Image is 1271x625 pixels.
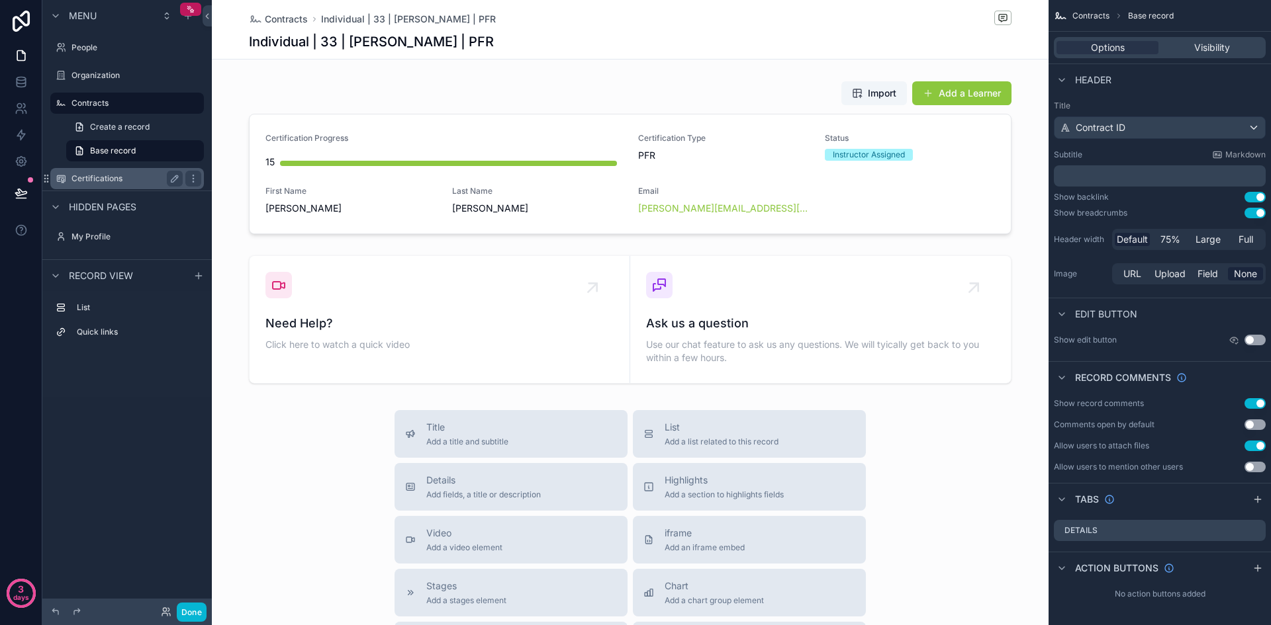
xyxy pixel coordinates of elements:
[1054,165,1266,187] div: scrollable content
[42,291,212,356] div: scrollable content
[426,421,508,434] span: Title
[1234,267,1257,280] span: None
[1075,308,1137,321] span: Edit button
[50,226,204,247] a: My Profile
[665,437,778,447] span: Add a list related to this record
[249,13,308,26] a: Contracts
[50,93,204,114] a: Contracts
[395,516,628,563] button: VideoAdd a video element
[633,569,866,616] button: ChartAdd a chart group element
[71,70,201,81] label: Organization
[1128,11,1174,21] span: Base record
[1072,11,1109,21] span: Contracts
[665,542,745,553] span: Add an iframe embed
[1239,233,1253,246] span: Full
[71,231,201,242] label: My Profile
[50,168,204,189] a: Certifications
[1091,41,1125,54] span: Options
[1054,462,1183,472] div: Allow users to mention other users
[1054,234,1107,245] label: Header width
[69,200,136,214] span: Hidden pages
[1054,101,1266,111] label: Title
[426,474,541,487] span: Details
[633,410,866,458] button: ListAdd a list related to this record
[426,526,502,540] span: Video
[426,437,508,447] span: Add a title and subtitle
[71,42,201,53] label: People
[66,140,204,161] a: Base record
[395,569,628,616] button: StagesAdd a stages element
[1054,335,1117,345] label: Show edit button
[1198,267,1218,280] span: Field
[1075,562,1158,575] span: Action buttons
[426,542,502,553] span: Add a video element
[426,579,506,593] span: Stages
[665,474,784,487] span: Highlights
[1075,371,1171,384] span: Record comments
[90,122,150,132] span: Create a record
[1054,116,1266,139] button: Contract ID
[1160,233,1180,246] span: 75%
[77,327,199,337] label: Quick links
[71,173,177,184] label: Certifications
[1054,149,1082,160] label: Subtitle
[69,9,97,22] span: Menu
[395,463,628,511] button: DetailsAdd fields, a title or description
[665,595,764,606] span: Add a chart group element
[633,516,866,563] button: iframeAdd an iframe embed
[1225,149,1266,160] span: Markdown
[665,579,764,593] span: Chart
[66,116,204,138] a: Create a record
[665,489,784,500] span: Add a section to highlights fields
[665,526,745,540] span: iframe
[90,146,136,156] span: Base record
[1075,73,1111,87] span: Header
[1076,121,1125,134] span: Contract ID
[1075,493,1099,506] span: Tabs
[71,98,196,108] label: Contracts
[1123,267,1141,280] span: URL
[1054,269,1107,279] label: Image
[1054,440,1149,451] div: Allow users to attach files
[69,269,133,282] span: Record view
[1212,149,1266,160] a: Markdown
[1196,233,1221,246] span: Large
[13,588,29,606] p: days
[1054,192,1109,202] div: Show backlink
[1054,208,1127,218] div: Show breadcrumbs
[1049,583,1271,604] div: No action buttons added
[1054,398,1144,409] div: Show record comments
[50,37,204,58] a: People
[665,421,778,434] span: List
[265,13,308,26] span: Contracts
[1054,419,1154,430] div: Comments open by default
[426,489,541,500] span: Add fields, a title or description
[1117,233,1148,246] span: Default
[1064,525,1098,536] label: Details
[50,65,204,86] a: Organization
[321,13,496,26] a: Individual | 33 | [PERSON_NAME] | PFR
[633,463,866,511] button: HighlightsAdd a section to highlights fields
[77,302,199,313] label: List
[18,583,24,596] p: 3
[1154,267,1186,280] span: Upload
[177,603,207,622] button: Done
[249,32,494,51] h1: Individual | 33 | [PERSON_NAME] | PFR
[426,595,506,606] span: Add a stages element
[395,410,628,458] button: TitleAdd a title and subtitle
[1194,41,1230,54] span: Visibility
